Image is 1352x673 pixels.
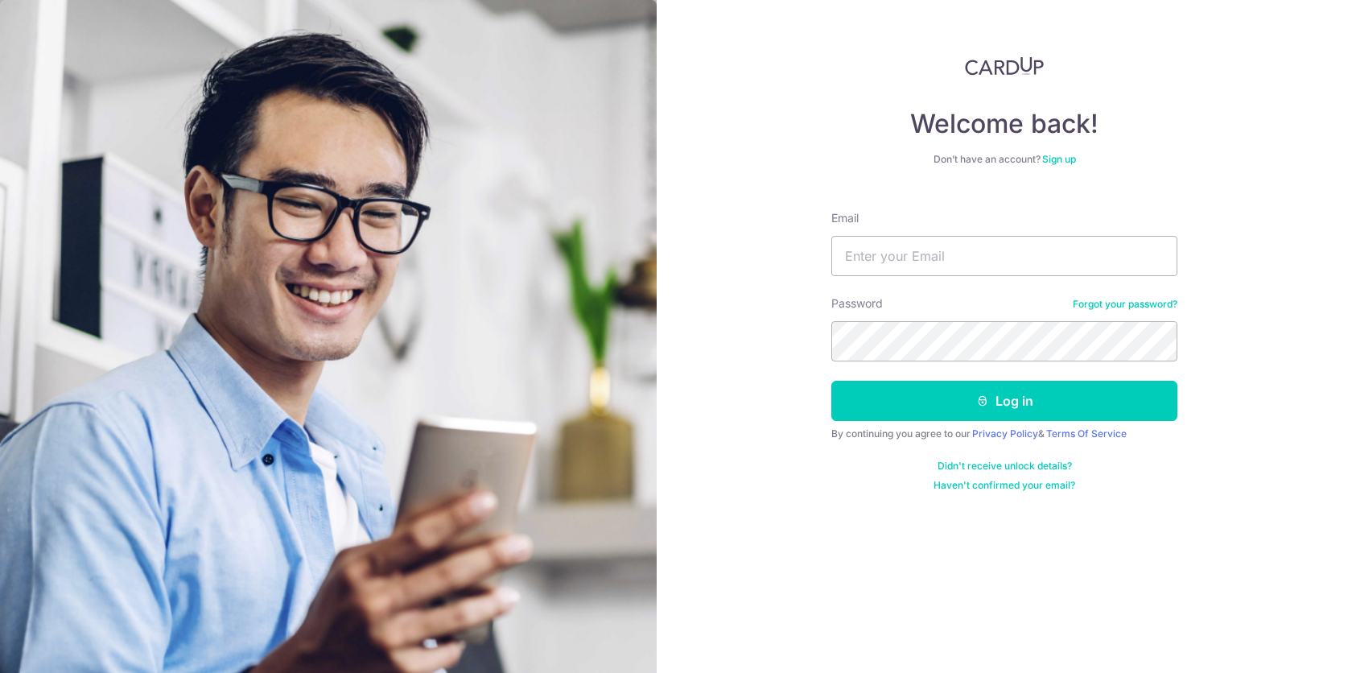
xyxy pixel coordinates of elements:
input: Enter your Email [831,236,1177,276]
div: By continuing you agree to our & [831,427,1177,440]
a: Didn't receive unlock details? [938,460,1072,473]
div: Don’t have an account? [831,153,1177,166]
label: Email [831,210,859,226]
a: Terms Of Service [1046,427,1127,440]
a: Privacy Policy [972,427,1038,440]
a: Forgot your password? [1073,298,1177,311]
label: Password [831,295,883,312]
h4: Welcome back! [831,108,1177,140]
a: Haven't confirmed your email? [934,479,1075,492]
button: Log in [831,381,1177,421]
img: CardUp Logo [965,56,1044,76]
a: Sign up [1042,153,1076,165]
